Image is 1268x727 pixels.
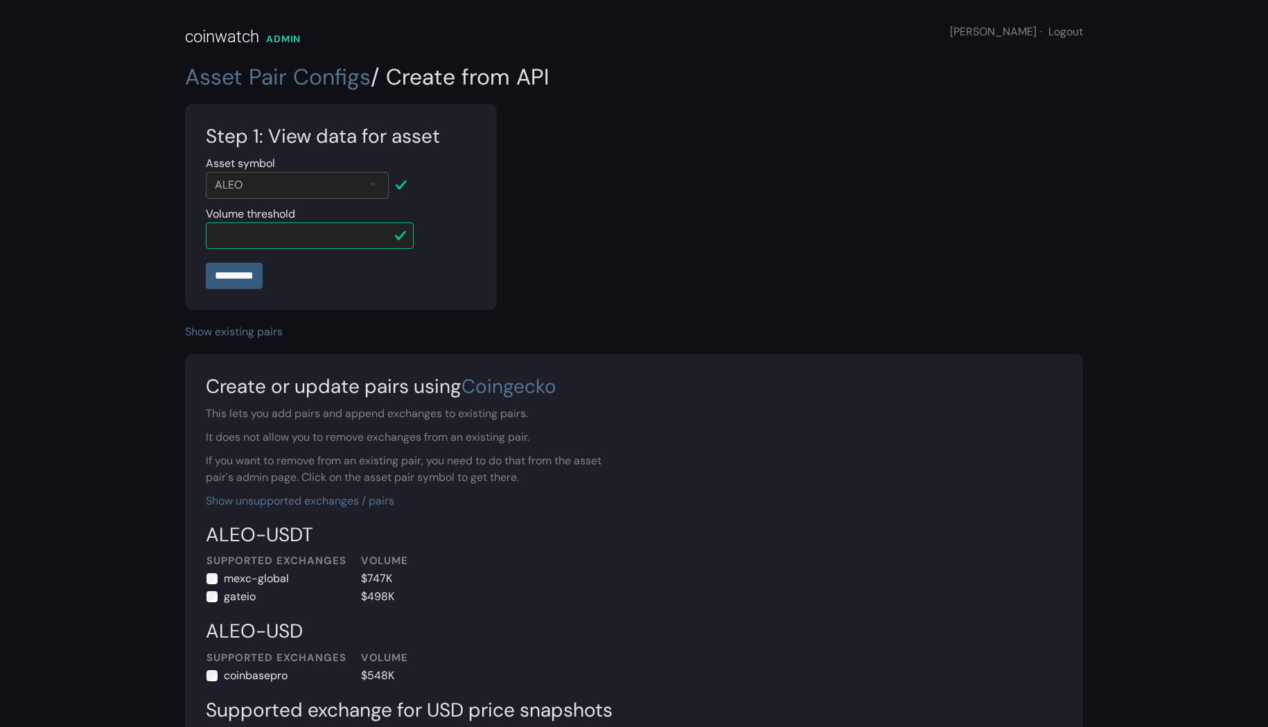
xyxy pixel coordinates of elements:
[206,405,622,422] div: This lets you add pairs and append exchanges to existing pairs.
[1048,24,1083,39] a: Logout
[266,32,301,46] div: ADMIN
[185,24,259,49] div: coinwatch
[206,493,394,508] a: Show unsupported exchanges / pairs
[206,453,622,486] div: If you want to remove from an existing pair, you need to do that from the asset pair's admin page...
[361,651,409,665] span: VOLUME
[185,62,371,91] a: Asset Pair Configs
[950,24,1083,40] div: [PERSON_NAME]
[361,554,409,568] span: VOLUME
[215,177,243,193] div: ALEO
[360,667,410,685] td: $548K
[185,64,1083,90] h2: / Create from API
[360,588,410,606] td: $498K
[206,125,476,148] h3: Step 1: View data for asset
[224,588,256,605] label: gateio
[206,375,1062,398] h3: Create or update pairs using
[206,155,275,172] label: Asset symbol
[206,699,1062,722] h3: Supported exchange for USD price snapshots
[224,570,289,587] label: mexc-global
[206,206,295,222] label: Volume threshold
[206,429,622,446] div: It does not allow you to remove exchanges from an existing pair.
[1040,24,1042,39] span: ·
[224,667,288,684] label: coinbasepro
[206,618,303,644] a: ALEO-USD
[185,324,283,339] a: Show existing pairs
[206,522,313,548] a: ALEO-USDT
[461,374,556,399] a: Coingecko
[206,554,346,568] span: SUPPORTED EXCHANGES
[206,651,346,665] span: SUPPORTED EXCHANGES
[360,570,410,588] td: $747K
